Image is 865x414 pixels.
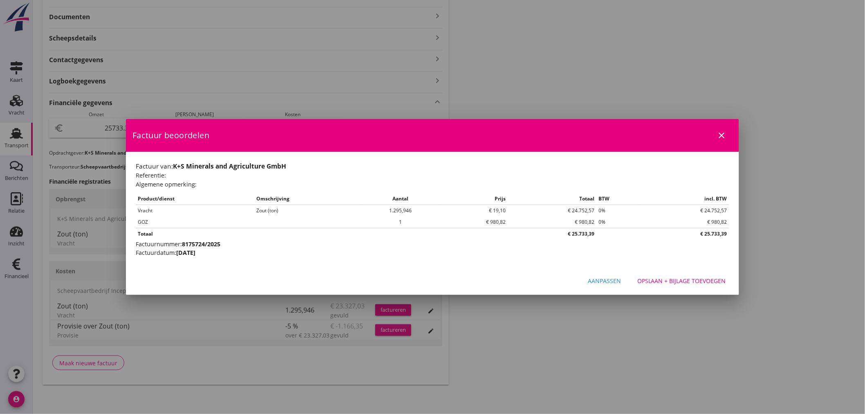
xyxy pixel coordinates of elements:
[439,193,508,205] th: Prijs
[588,277,621,285] div: Aanpassen
[596,216,640,228] td: 0%
[508,216,596,228] td: € 980,82
[596,205,640,216] td: 0%
[136,205,254,216] td: Vracht
[136,216,254,228] td: GOZ
[439,205,508,216] td: € 19,10
[581,274,627,288] button: Aanpassen
[136,240,729,249] h2: Factuurnummer:
[136,228,508,240] th: Totaal
[508,228,596,240] th: € 25.733,39
[173,162,286,171] strong: K+S Minerals and Agriculture GmbH
[439,216,508,228] td: € 980,82
[596,193,640,205] th: BTW
[717,130,727,140] i: close
[136,248,729,257] h2: Factuurdatum:
[641,193,729,205] th: incl. BTW
[641,205,729,216] td: € 24.752,57
[126,119,739,152] div: Factuur beoordelen
[254,205,362,216] td: Zout (ton)
[136,162,729,171] h1: Factuur van:
[641,216,729,228] td: € 980,82
[176,249,195,256] strong: [DATE]
[136,171,729,189] h2: Referentie: Algemene opmerking:
[362,193,439,205] th: Aantal
[631,274,733,288] button: Opslaan + bijlage toevoegen
[182,240,220,248] strong: 8175724/2025
[508,193,596,205] th: Totaal
[637,277,726,285] div: Opslaan + bijlage toevoegen
[596,228,729,240] th: € 25.733,39
[362,216,439,228] td: 1
[136,193,254,205] th: Product/dienst
[508,205,596,216] td: € 24.752,57
[362,205,439,216] td: 1.295,946
[254,193,362,205] th: Omschrijving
